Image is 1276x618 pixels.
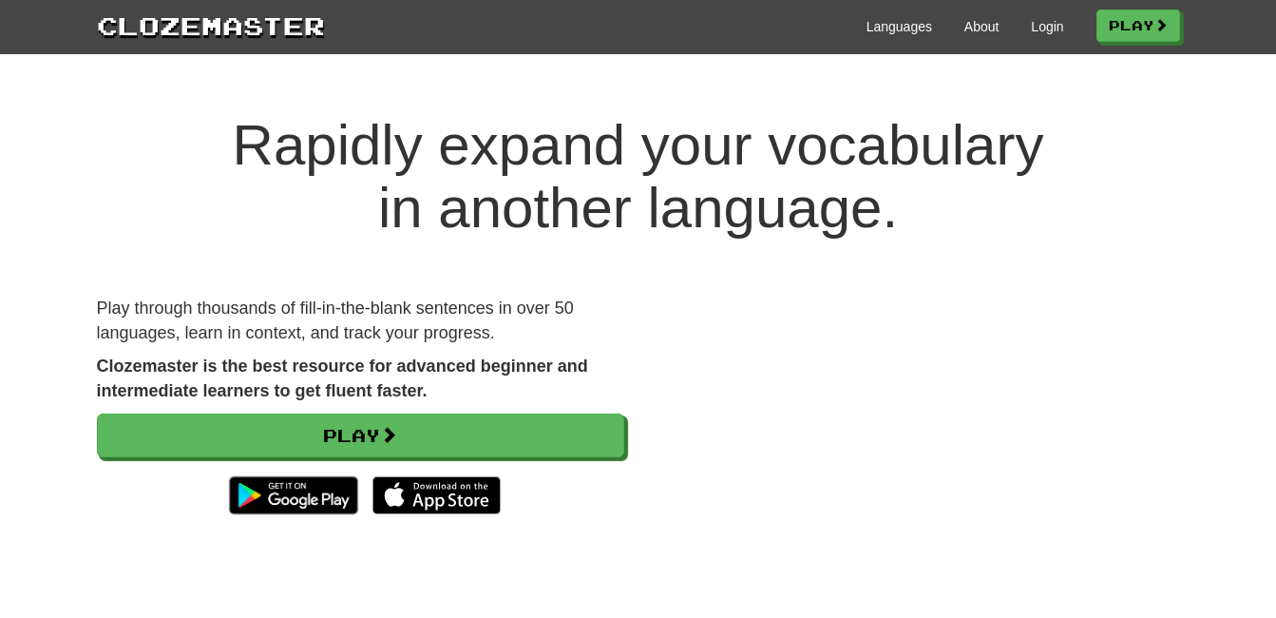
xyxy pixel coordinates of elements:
a: Languages [867,17,932,36]
img: Get it on Google Play [219,467,367,524]
a: Play [1096,10,1180,42]
a: About [964,17,1000,36]
a: Login [1031,17,1063,36]
img: Download_on_the_App_Store_Badge_US-UK_135x40-25178aeef6eb6b83b96f5f2d004eda3bffbb37122de64afbaef7... [372,476,501,514]
a: Play [97,414,624,457]
strong: Clozemaster is the best resource for advanced beginner and intermediate learners to get fluent fa... [97,357,588,400]
p: Play through thousands of fill-in-the-blank sentences in over 50 languages, learn in context, and... [97,297,624,345]
a: Clozemaster [97,8,325,43]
